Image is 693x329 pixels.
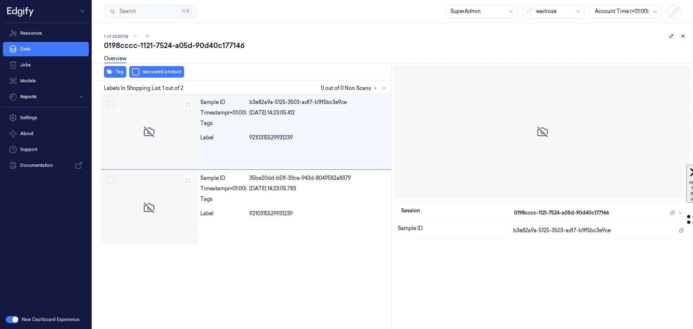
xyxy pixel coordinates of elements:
button: Toggle Navigation [77,5,89,17]
div: 9210315529931239 [249,210,388,217]
a: Settings [3,111,89,125]
a: Models [3,74,89,88]
div: Timestamp (+01:00) [200,185,247,192]
span: Search [117,8,136,15]
div: Session [401,207,514,218]
div: Tags [200,195,247,207]
button: About [3,126,89,141]
a: Documentation [3,158,89,173]
div: [DATE] 14:23:05.783 [249,185,388,192]
button: Reports [3,90,89,104]
a: Jobs [3,58,89,72]
span: 0198cccc-1121-7524-a05d-90d40c177146 [514,209,609,217]
a: Support [3,142,89,157]
div: b3e82a9a-5125-3503-adf7-b1ff5bc3e9ce [249,99,388,106]
div: Sample ID [200,174,247,182]
a: Overview [104,55,126,63]
span: 1 of 3525118 [104,33,128,39]
button: Tag [104,66,126,78]
button: recovered product [129,66,184,78]
button: Search⌘K [104,5,196,18]
div: Sample ID [398,225,513,236]
a: Data [3,42,89,56]
span: 0 out of 0 Non Scans [321,84,388,92]
div: 9210315529931239 [249,134,388,142]
span: Labels In Shopping List: 1 out of 2 [104,85,183,92]
span: b3e82a9a-5125-3503-adf7-b1ff5bc3e9ce [513,227,611,234]
button: Select row [107,100,114,108]
div: [DATE] 14:23:05.412 [249,109,388,117]
div: 35be20dd-b51f-33ce-943d-8049582a8379 [249,174,388,182]
div: Label [200,210,247,217]
a: Resources [3,26,89,40]
button: Select row [107,176,114,183]
div: Sample ID [200,99,247,106]
div: Tags [200,120,247,131]
div: Label [200,134,247,142]
div: 0198cccc-1121-7524-a05d-90d40c177146 [104,40,687,51]
div: Timestamp (+01:00) [200,109,247,117]
button: Session0198cccc-1121-7524-a05d-90d40c177146 [398,204,687,221]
